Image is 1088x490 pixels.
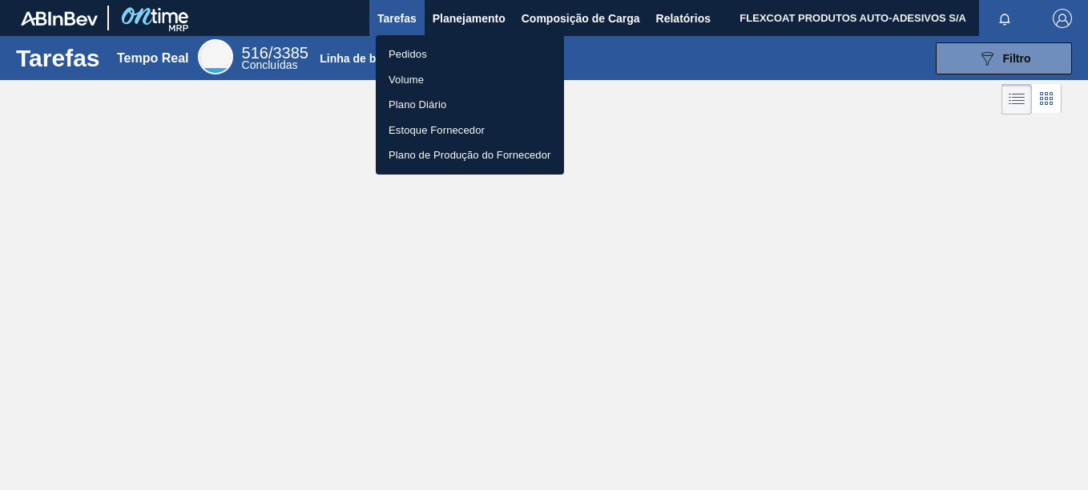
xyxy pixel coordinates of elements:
[376,92,564,118] a: Plano Diário
[376,42,564,67] a: Pedidos
[376,143,564,168] a: Plano de Produção do Fornecedor
[376,118,564,143] a: Estoque Fornecedor
[376,67,564,93] a: Volume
